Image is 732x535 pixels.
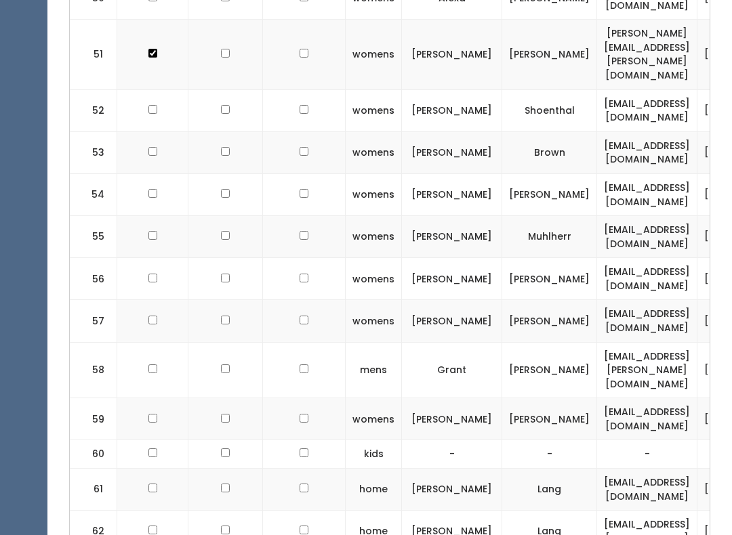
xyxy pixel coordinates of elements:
[597,399,697,441] td: [EMAIL_ADDRESS][DOMAIN_NAME]
[70,469,117,511] td: 61
[597,441,697,469] td: -
[502,217,597,259] td: Muhlherr
[597,469,697,511] td: [EMAIL_ADDRESS][DOMAIN_NAME]
[402,259,502,301] td: [PERSON_NAME]
[402,343,502,399] td: Grant
[502,90,597,132] td: Shoenthal
[346,132,402,174] td: womens
[346,217,402,259] td: womens
[70,20,117,90] td: 51
[502,132,597,174] td: Brown
[346,20,402,90] td: womens
[502,469,597,511] td: Lang
[346,174,402,216] td: womens
[597,343,697,399] td: [EMAIL_ADDRESS][PERSON_NAME][DOMAIN_NAME]
[502,301,597,343] td: [PERSON_NAME]
[70,259,117,301] td: 56
[70,174,117,216] td: 54
[402,90,502,132] td: [PERSON_NAME]
[502,174,597,216] td: [PERSON_NAME]
[402,399,502,441] td: [PERSON_NAME]
[402,217,502,259] td: [PERSON_NAME]
[502,343,597,399] td: [PERSON_NAME]
[346,90,402,132] td: womens
[346,441,402,469] td: kids
[502,441,597,469] td: -
[502,259,597,301] td: [PERSON_NAME]
[346,469,402,511] td: home
[402,174,502,216] td: [PERSON_NAME]
[346,343,402,399] td: mens
[597,301,697,343] td: [EMAIL_ADDRESS][DOMAIN_NAME]
[597,259,697,301] td: [EMAIL_ADDRESS][DOMAIN_NAME]
[346,259,402,301] td: womens
[70,132,117,174] td: 53
[402,469,502,511] td: [PERSON_NAME]
[402,132,502,174] td: [PERSON_NAME]
[346,399,402,441] td: womens
[597,174,697,216] td: [EMAIL_ADDRESS][DOMAIN_NAME]
[70,399,117,441] td: 59
[502,20,597,90] td: [PERSON_NAME]
[597,90,697,132] td: [EMAIL_ADDRESS][DOMAIN_NAME]
[597,132,697,174] td: [EMAIL_ADDRESS][DOMAIN_NAME]
[402,20,502,90] td: [PERSON_NAME]
[70,90,117,132] td: 52
[597,20,697,90] td: [PERSON_NAME][EMAIL_ADDRESS][PERSON_NAME][DOMAIN_NAME]
[402,301,502,343] td: [PERSON_NAME]
[70,301,117,343] td: 57
[502,399,597,441] td: [PERSON_NAME]
[346,301,402,343] td: womens
[70,217,117,259] td: 55
[597,217,697,259] td: [EMAIL_ADDRESS][DOMAIN_NAME]
[402,441,502,469] td: -
[70,343,117,399] td: 58
[70,441,117,469] td: 60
